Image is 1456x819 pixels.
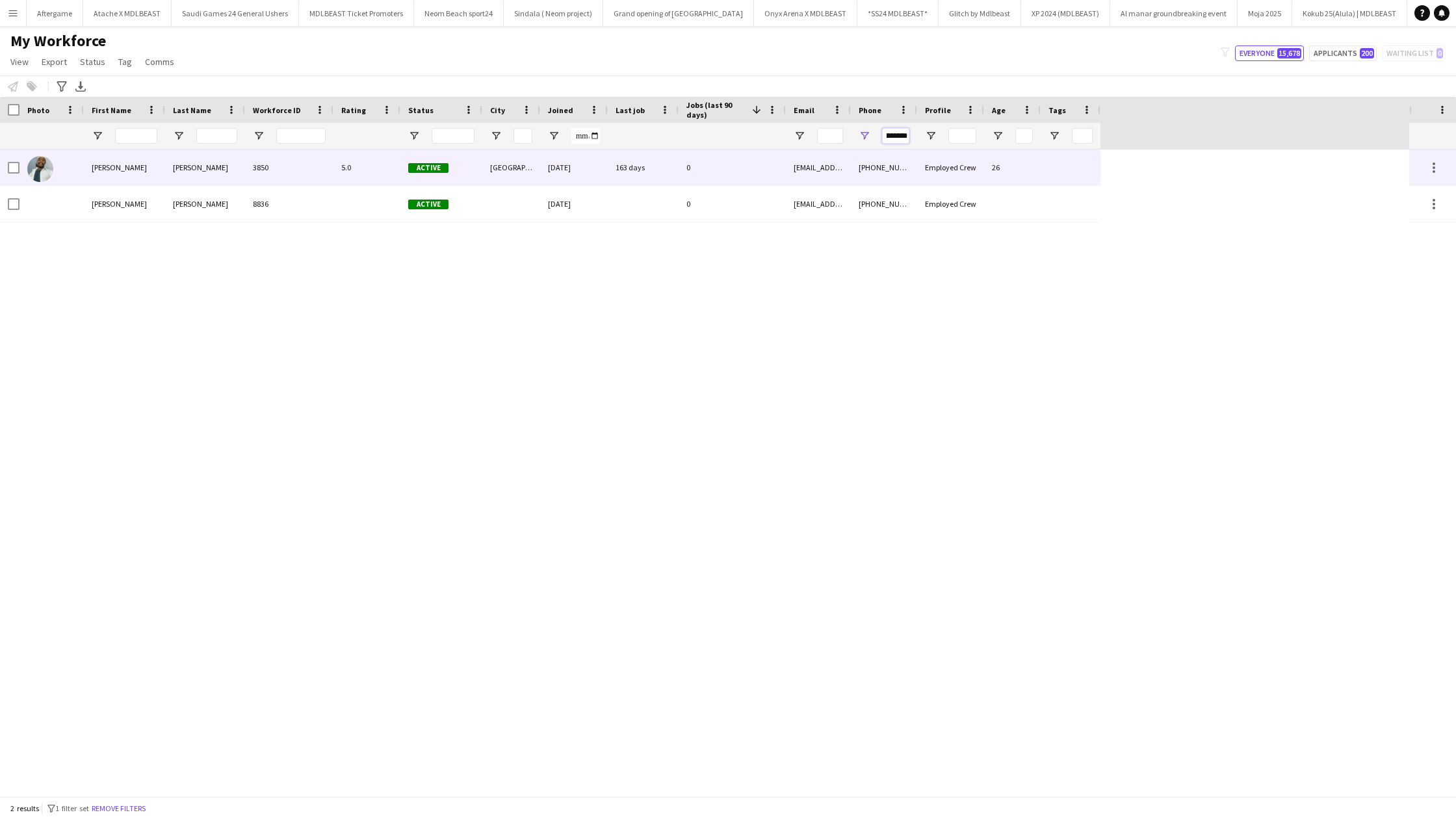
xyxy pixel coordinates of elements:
span: Last job [616,105,645,115]
app-action-btn: Advanced filters [54,79,70,94]
button: Moja 2025 [1238,1,1292,26]
div: Employed Crew [917,149,984,185]
div: 0 [679,186,786,222]
button: Kokub 25(Alula) | MDLBEAST [1292,1,1407,26]
button: Open Filter Menu [859,130,870,142]
span: Tags [1048,105,1066,115]
button: MDLBEAST Ticket Promoters [299,1,414,26]
img: Mohammed Yousif [27,156,53,182]
button: Open Filter Menu [992,130,1004,142]
button: Sindala ( Neom project) [504,1,603,26]
span: Active [408,163,448,173]
span: 200 [1360,48,1374,58]
app-action-btn: Export XLSX [73,79,88,94]
div: 26 [984,149,1041,185]
div: [PERSON_NAME] [165,149,245,185]
input: City Filter Input [513,128,532,144]
div: [EMAIL_ADDRESS][DOMAIN_NAME] [786,149,851,185]
input: Joined Filter Input [571,128,600,144]
span: Profile [925,105,951,115]
input: Email Filter Input [817,128,843,144]
div: [PHONE_NUMBER] [851,186,917,222]
button: Open Filter Menu [408,130,420,142]
span: Age [992,105,1006,115]
input: Phone Filter Input [882,128,909,144]
a: Status [75,53,110,70]
a: Tag [113,53,137,70]
button: Glitch by Mdlbeast [939,1,1021,26]
button: Atache X MDLBEAST [83,1,172,26]
div: [PERSON_NAME] [84,149,165,185]
span: Status [80,56,105,68]
input: Workforce ID Filter Input [276,128,326,144]
button: Saudi Games 24 General Ushers [172,1,299,26]
span: Phone [859,105,881,115]
button: Neom Beach sport24 [414,1,504,26]
div: 5.0 [333,149,400,185]
input: First Name Filter Input [115,128,157,144]
div: [GEOGRAPHIC_DATA] [482,149,540,185]
button: Open Filter Menu [173,130,185,142]
button: Open Filter Menu [92,130,103,142]
div: [DATE] [540,186,608,222]
div: [PERSON_NAME] [84,186,165,222]
button: XP 2024 (MDLBEAST) [1021,1,1110,26]
button: Remove filters [89,801,148,816]
span: First Name [92,105,131,115]
span: Joined [548,105,573,115]
div: 3850 [245,149,333,185]
button: *SS24 MDLBEAST* [857,1,939,26]
div: [PERSON_NAME] [165,186,245,222]
button: Aftergame [27,1,83,26]
span: 1 filter set [55,803,89,813]
button: Grand opening of [GEOGRAPHIC_DATA] [603,1,754,26]
div: [PHONE_NUMBER] [851,149,917,185]
a: View [5,53,34,70]
button: Open Filter Menu [925,130,937,142]
span: Photo [27,105,49,115]
span: Email [794,105,814,115]
button: Al manar groundbreaking event [1110,1,1238,26]
span: Comms [145,56,174,68]
input: Last Name Filter Input [196,128,237,144]
div: 163 days [608,149,679,185]
button: Applicants200 [1309,45,1377,61]
div: Employed Crew [917,186,984,222]
span: 15,678 [1277,48,1301,58]
button: Open Filter Menu [253,130,265,142]
input: Status Filter Input [432,128,474,144]
button: Open Filter Menu [548,130,560,142]
div: [DATE] [540,149,608,185]
div: 0 [679,149,786,185]
button: Open Filter Menu [794,130,805,142]
span: City [490,105,505,115]
span: View [10,56,29,68]
input: Age Filter Input [1015,128,1033,144]
span: Last Name [173,105,211,115]
span: Export [42,56,67,68]
div: 8836 [245,186,333,222]
button: Open Filter Menu [1048,130,1060,142]
a: Export [36,53,72,70]
span: Tag [118,56,132,68]
input: Profile Filter Input [948,128,976,144]
span: Active [408,200,448,209]
button: Open Filter Menu [490,130,502,142]
span: Rating [341,105,366,115]
span: Jobs (last 90 days) [686,100,747,120]
button: Onyx Arena X MDLBEAST [754,1,857,26]
input: Tags Filter Input [1072,128,1093,144]
div: [EMAIL_ADDRESS][DOMAIN_NAME] [786,186,851,222]
a: Comms [140,53,179,70]
span: Status [408,105,434,115]
span: Workforce ID [253,105,301,115]
button: Everyone15,678 [1235,45,1304,61]
span: My Workforce [10,31,106,51]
